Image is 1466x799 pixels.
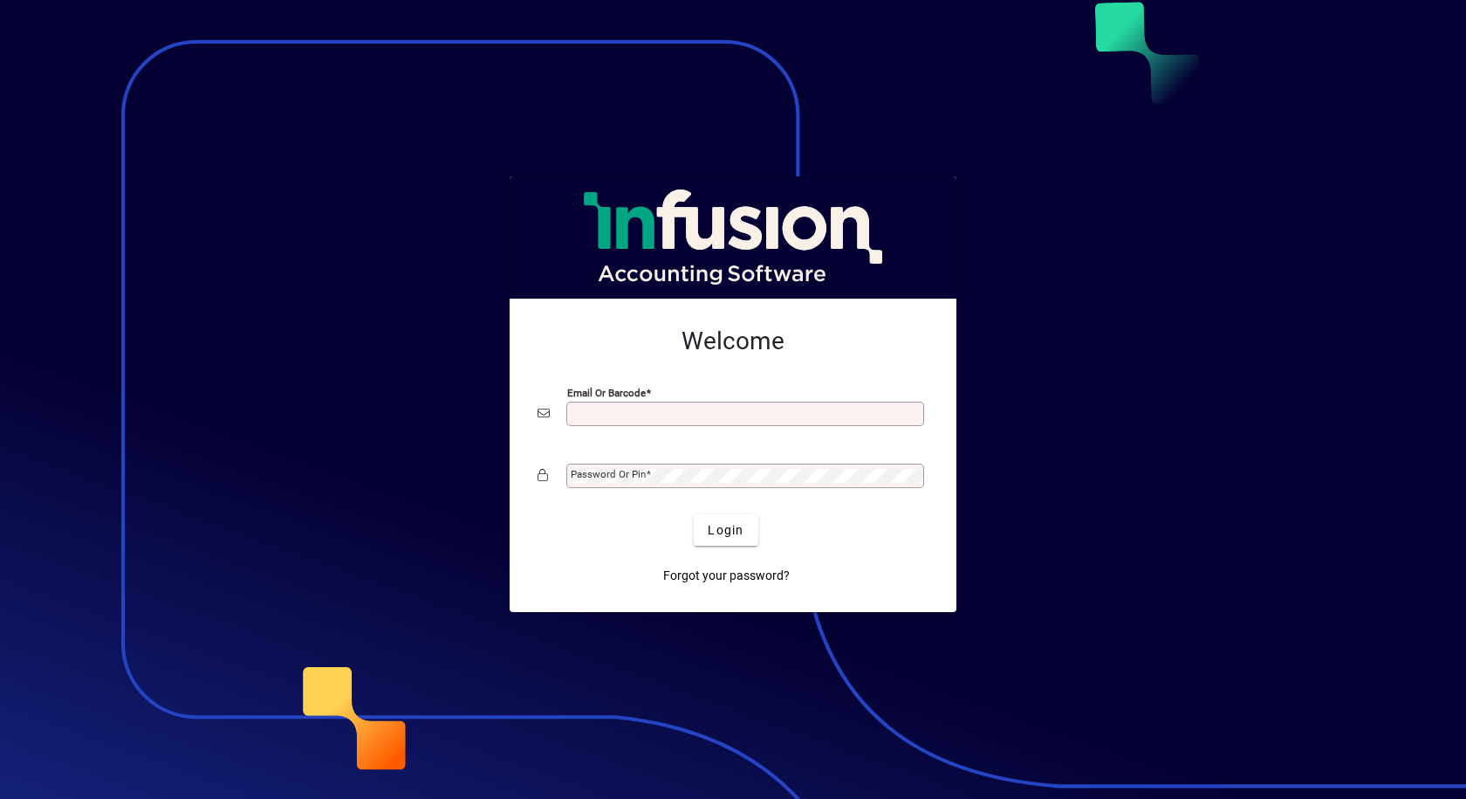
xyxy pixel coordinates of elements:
h2: Welcome [538,327,928,356]
span: Forgot your password? [663,567,790,585]
mat-label: Email or Barcode [567,387,646,399]
a: Forgot your password? [656,560,797,591]
button: Login [694,514,757,546]
span: Login [708,521,743,540]
mat-label: Password or Pin [571,468,646,480]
